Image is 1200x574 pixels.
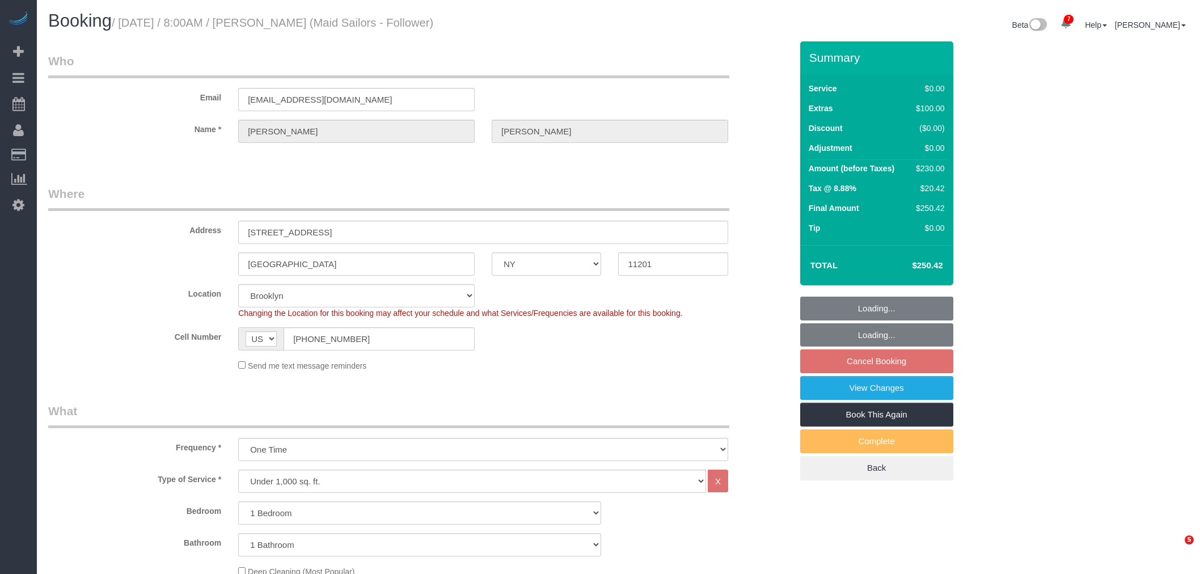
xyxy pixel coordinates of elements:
h3: Summary [809,51,948,64]
label: Name * [40,120,230,135]
label: Bedroom [40,501,230,517]
label: Address [40,221,230,236]
span: Send me text message reminders [248,361,366,370]
strong: Total [810,260,838,270]
label: Tip [809,222,821,234]
div: $0.00 [911,83,944,94]
small: / [DATE] / 8:00AM / [PERSON_NAME] (Maid Sailors - Follower) [112,16,433,29]
label: Bathroom [40,533,230,548]
a: 7 [1055,11,1077,36]
span: 5 [1185,535,1194,545]
legend: Where [48,185,729,211]
img: Automaid Logo [7,11,29,27]
a: Help [1085,20,1107,29]
a: Beta [1012,20,1047,29]
label: Extras [809,103,833,114]
label: Location [40,284,230,299]
div: $0.00 [911,142,944,154]
div: $250.42 [911,202,944,214]
div: $230.00 [911,163,944,174]
label: Tax @ 8.88% [809,183,856,194]
legend: What [48,403,729,428]
h4: $250.42 [878,261,943,271]
input: Zip Code [618,252,728,276]
label: Final Amount [809,202,859,214]
input: City [238,252,475,276]
span: Booking [48,11,112,31]
label: Service [809,83,837,94]
input: Last Name [492,120,728,143]
div: ($0.00) [911,123,944,134]
label: Frequency * [40,438,230,453]
span: Changing the Location for this booking may affect your schedule and what Services/Frequencies are... [238,309,682,318]
a: Book This Again [800,403,953,427]
input: First Name [238,120,475,143]
div: $20.42 [911,183,944,194]
input: Email [238,88,475,111]
a: Back [800,456,953,480]
label: Amount (before Taxes) [809,163,894,174]
label: Discount [809,123,843,134]
label: Cell Number [40,327,230,343]
a: View Changes [800,376,953,400]
label: Adjustment [809,142,852,154]
label: Type of Service * [40,470,230,485]
legend: Who [48,53,729,78]
div: $100.00 [911,103,944,114]
div: $0.00 [911,222,944,234]
a: [PERSON_NAME] [1115,20,1186,29]
img: New interface [1028,18,1047,33]
label: Email [40,88,230,103]
iframe: Intercom live chat [1161,535,1189,563]
span: 7 [1064,15,1074,24]
input: Cell Number [284,327,475,351]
